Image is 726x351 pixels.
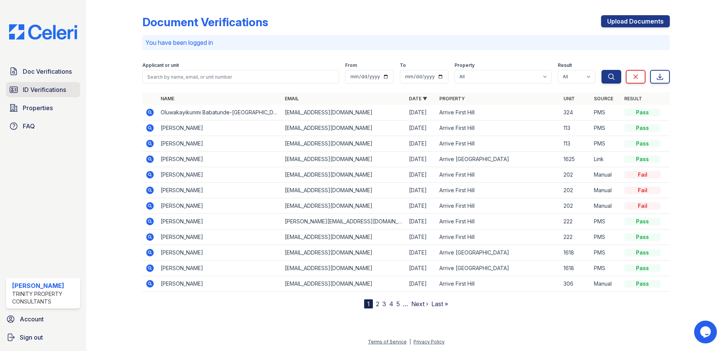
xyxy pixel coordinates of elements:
[161,96,174,101] a: Name
[591,120,621,136] td: PMS
[282,229,406,245] td: [EMAIL_ADDRESS][DOMAIN_NAME]
[558,62,572,68] label: Result
[285,96,299,101] a: Email
[142,62,179,68] label: Applicant or unit
[282,105,406,120] td: [EMAIL_ADDRESS][DOMAIN_NAME]
[12,290,77,305] div: Trinity Property Consultants
[624,96,642,101] a: Result
[591,198,621,214] td: Manual
[145,38,667,47] p: You have been logged in
[6,64,80,79] a: Doc Verifications
[624,233,661,241] div: Pass
[6,100,80,115] a: Properties
[158,198,282,214] td: [PERSON_NAME]
[406,105,436,120] td: [DATE]
[591,245,621,261] td: PMS
[436,214,560,229] td: Arrive First Hill
[20,333,43,342] span: Sign out
[3,24,83,40] img: CE_Logo_Blue-a8612792a0a2168367f1c8372b55b34899dd931a85d93a1a3d3e32e68fde9ad4.png
[436,105,560,120] td: Arrive First Hill
[560,198,591,214] td: 202
[560,136,591,152] td: 113
[20,315,44,324] span: Account
[368,339,407,345] a: Terms of Service
[158,245,282,261] td: [PERSON_NAME]
[158,229,282,245] td: [PERSON_NAME]
[23,67,72,76] span: Doc Verifications
[591,105,621,120] td: PMS
[406,152,436,167] td: [DATE]
[158,167,282,183] td: [PERSON_NAME]
[455,62,475,68] label: Property
[382,300,386,308] a: 3
[406,214,436,229] td: [DATE]
[560,183,591,198] td: 202
[406,198,436,214] td: [DATE]
[158,183,282,198] td: [PERSON_NAME]
[282,198,406,214] td: [EMAIL_ADDRESS][DOMAIN_NAME]
[601,15,670,27] a: Upload Documents
[439,96,465,101] a: Property
[624,187,661,194] div: Fail
[560,120,591,136] td: 113
[436,198,560,214] td: Arrive First Hill
[409,339,411,345] div: |
[436,276,560,292] td: Arrive First Hill
[591,214,621,229] td: PMS
[158,105,282,120] td: Oluwakayikunmi Babatunde-[GEOGRAPHIC_DATA]
[624,218,661,225] div: Pass
[403,299,408,308] span: …
[158,276,282,292] td: [PERSON_NAME]
[158,120,282,136] td: [PERSON_NAME]
[23,85,66,94] span: ID Verifications
[624,140,661,147] div: Pass
[624,202,661,210] div: Fail
[560,229,591,245] td: 222
[624,264,661,272] div: Pass
[376,300,379,308] a: 2
[436,183,560,198] td: Arrive First Hill
[560,261,591,276] td: 1618
[409,96,427,101] a: Date ▼
[282,120,406,136] td: [EMAIL_ADDRESS][DOMAIN_NAME]
[282,136,406,152] td: [EMAIL_ADDRESS][DOMAIN_NAME]
[3,311,83,327] a: Account
[436,245,560,261] td: Arrive [GEOGRAPHIC_DATA]
[406,276,436,292] td: [DATE]
[282,167,406,183] td: [EMAIL_ADDRESS][DOMAIN_NAME]
[406,183,436,198] td: [DATE]
[282,183,406,198] td: [EMAIL_ADDRESS][DOMAIN_NAME]
[591,167,621,183] td: Manual
[3,330,83,345] a: Sign out
[591,261,621,276] td: PMS
[389,300,393,308] a: 4
[591,276,621,292] td: Manual
[436,261,560,276] td: Arrive [GEOGRAPHIC_DATA]
[282,152,406,167] td: [EMAIL_ADDRESS][DOMAIN_NAME]
[396,300,400,308] a: 5
[560,214,591,229] td: 222
[406,229,436,245] td: [DATE]
[158,214,282,229] td: [PERSON_NAME]
[436,152,560,167] td: Arrive [GEOGRAPHIC_DATA]
[142,15,268,29] div: Document Verifications
[624,124,661,132] div: Pass
[406,120,436,136] td: [DATE]
[282,276,406,292] td: [EMAIL_ADDRESS][DOMAIN_NAME]
[406,245,436,261] td: [DATE]
[560,167,591,183] td: 202
[560,276,591,292] td: 306
[563,96,575,101] a: Unit
[158,152,282,167] td: [PERSON_NAME]
[560,152,591,167] td: 1625
[23,122,35,131] span: FAQ
[591,183,621,198] td: Manual
[282,214,406,229] td: [PERSON_NAME][EMAIL_ADDRESS][DOMAIN_NAME]
[560,245,591,261] td: 1618
[282,261,406,276] td: [EMAIL_ADDRESS][DOMAIN_NAME]
[345,62,357,68] label: From
[158,136,282,152] td: [PERSON_NAME]
[6,119,80,134] a: FAQ
[142,70,339,84] input: Search by name, email, or unit number
[406,261,436,276] td: [DATE]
